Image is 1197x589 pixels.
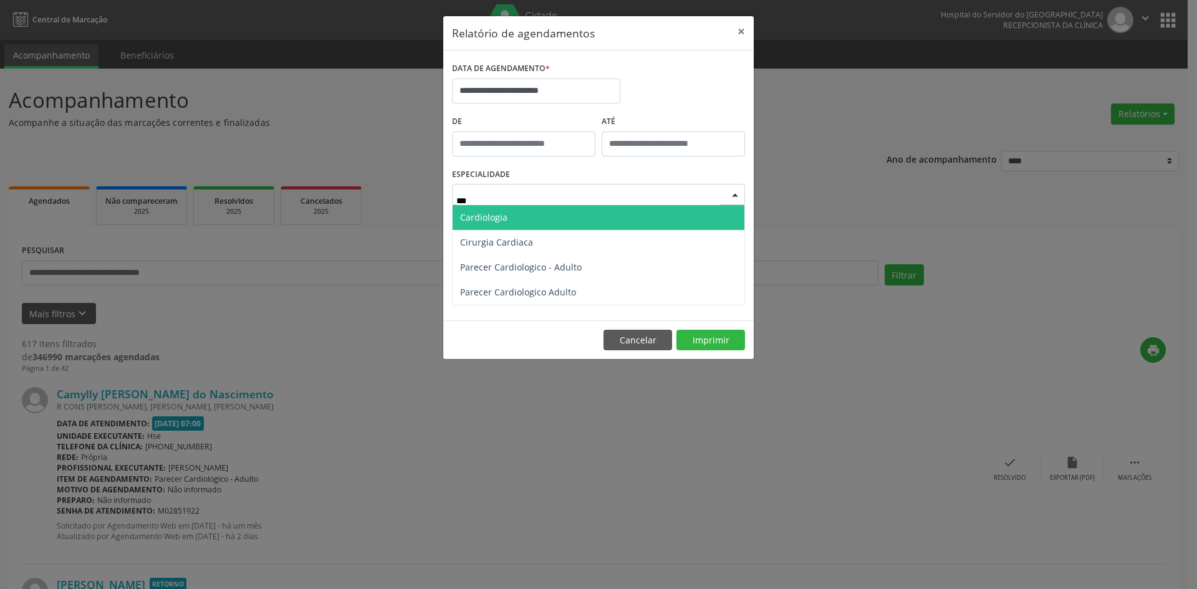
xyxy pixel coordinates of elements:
[460,236,533,248] span: Cirurgia Cardiaca
[460,261,582,273] span: Parecer Cardiologico - Adulto
[460,286,576,298] span: Parecer Cardiologico Adulto
[452,165,510,184] label: ESPECIALIDADE
[729,16,754,47] button: Close
[452,112,595,132] label: De
[603,330,672,351] button: Cancelar
[452,59,550,79] label: DATA DE AGENDAMENTO
[602,112,745,132] label: ATÉ
[460,211,507,223] span: Cardiologia
[452,25,595,41] h5: Relatório de agendamentos
[676,330,745,351] button: Imprimir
